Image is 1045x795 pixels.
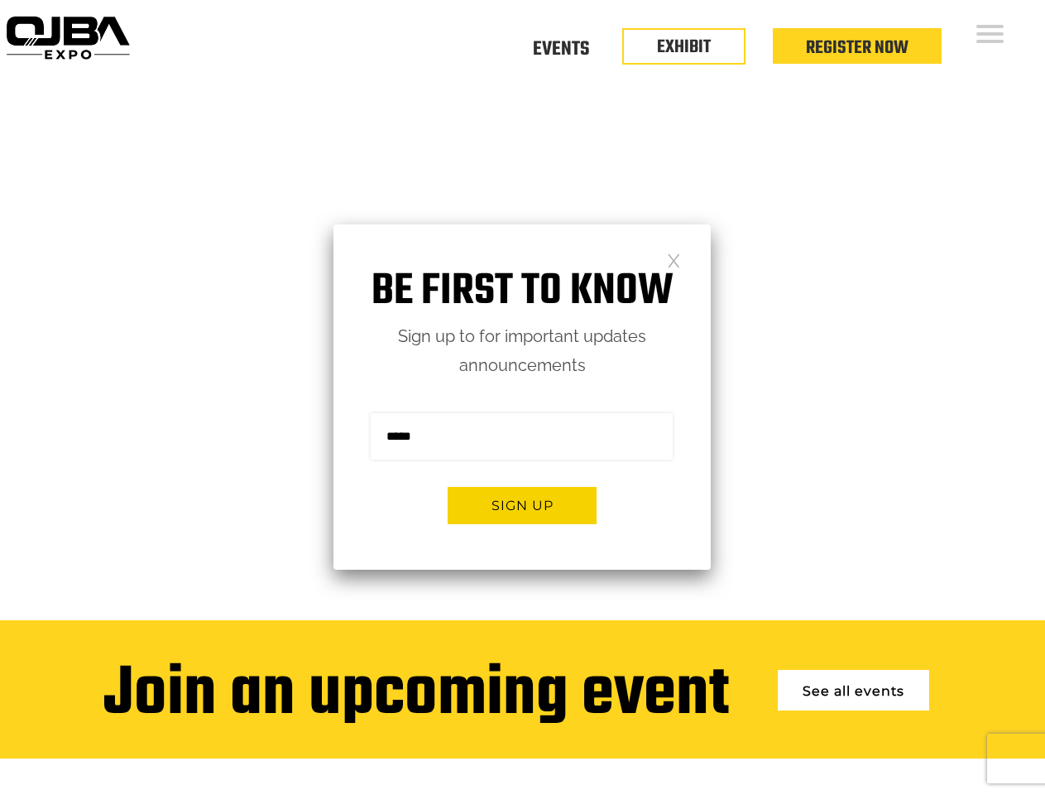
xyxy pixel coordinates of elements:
[778,670,929,711] a: See all events
[333,322,711,380] p: Sign up to for important updates announcements
[333,266,711,318] h1: Be first to know
[657,33,711,61] a: EXHIBIT
[806,34,908,62] a: Register Now
[448,487,597,524] button: Sign up
[667,253,681,267] a: Close
[103,658,729,734] div: Join an upcoming event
